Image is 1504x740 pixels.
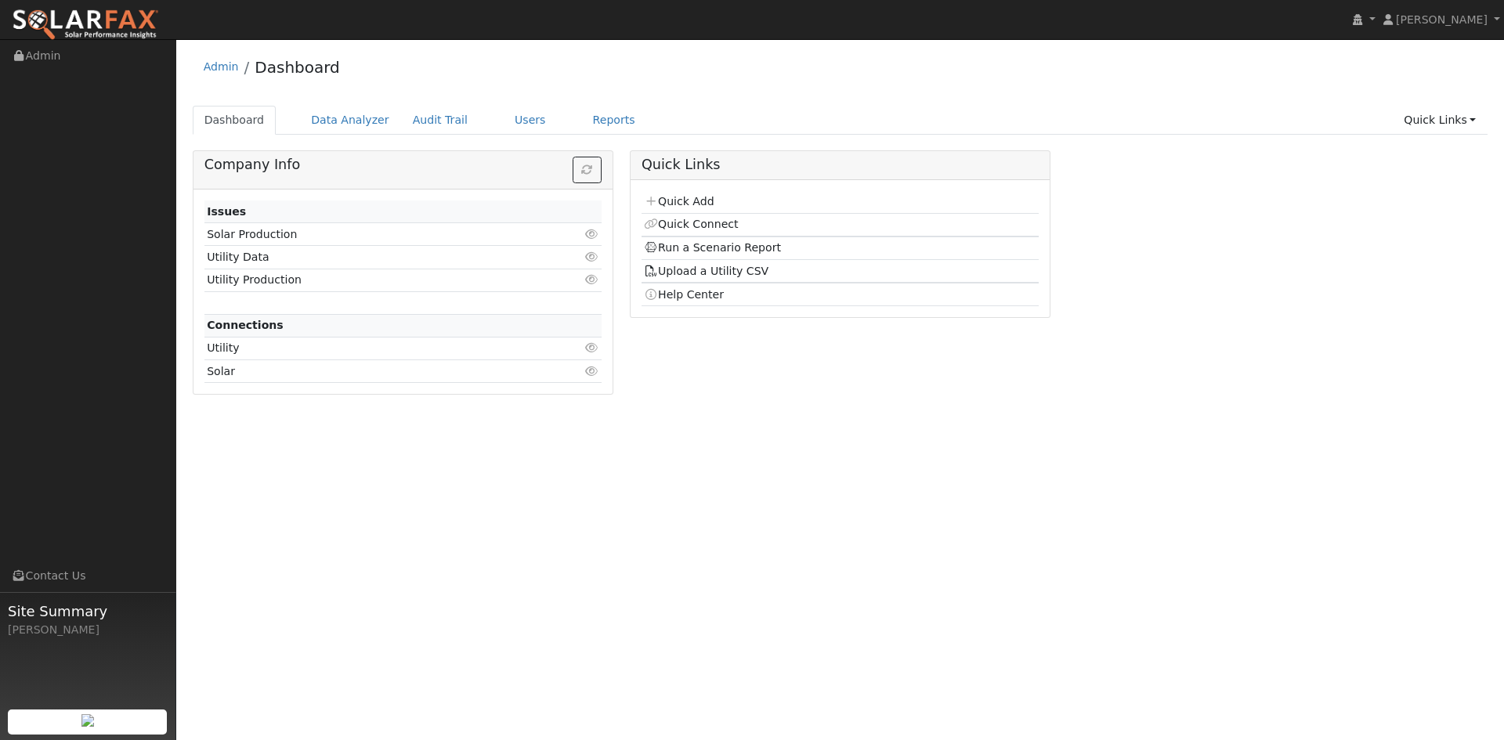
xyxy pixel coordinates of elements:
[8,622,168,638] div: [PERSON_NAME]
[644,265,768,277] a: Upload a Utility CSV
[585,366,599,377] i: Click to view
[204,246,537,269] td: Utility Data
[204,360,537,383] td: Solar
[204,269,537,291] td: Utility Production
[207,319,284,331] strong: Connections
[642,157,1039,173] h5: Quick Links
[207,205,246,218] strong: Issues
[581,106,647,135] a: Reports
[204,157,602,173] h5: Company Info
[585,342,599,353] i: Click to view
[585,229,599,240] i: Click to view
[204,60,239,73] a: Admin
[12,9,159,42] img: SolarFax
[204,337,537,359] td: Utility
[503,106,558,135] a: Users
[81,714,94,727] img: retrieve
[1392,106,1488,135] a: Quick Links
[644,288,724,301] a: Help Center
[585,274,599,285] i: Click to view
[193,106,277,135] a: Dashboard
[255,58,340,77] a: Dashboard
[644,195,714,208] a: Quick Add
[204,223,537,246] td: Solar Production
[644,218,738,230] a: Quick Connect
[1396,13,1488,26] span: [PERSON_NAME]
[8,601,168,622] span: Site Summary
[585,251,599,262] i: Click to view
[401,106,479,135] a: Audit Trail
[299,106,401,135] a: Data Analyzer
[644,241,781,254] a: Run a Scenario Report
